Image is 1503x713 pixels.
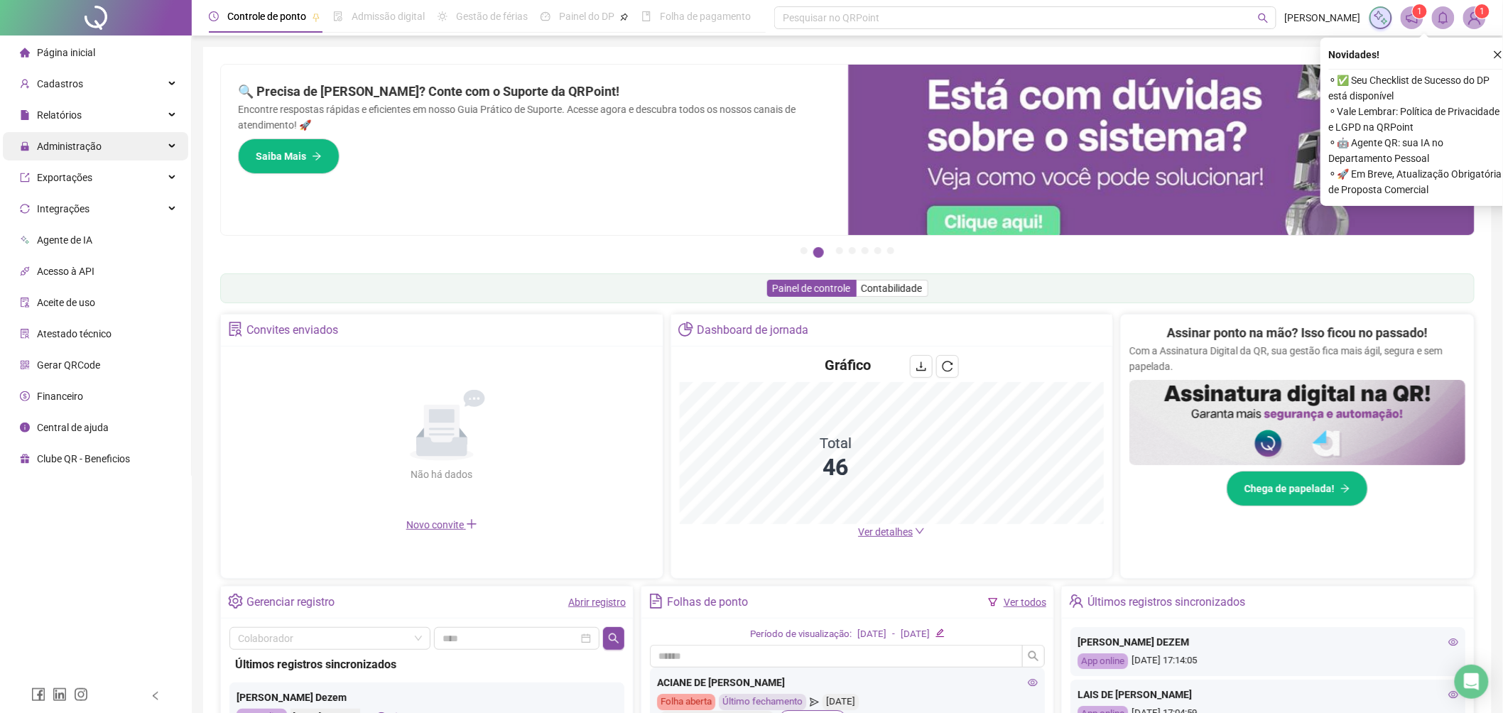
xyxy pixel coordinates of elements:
span: instagram [74,687,88,702]
div: Open Intercom Messenger [1455,665,1489,699]
sup: Atualize o seu contato no menu Meus Dados [1475,4,1490,18]
span: Folha de pagamento [660,11,751,22]
span: Integrações [37,203,89,214]
span: dollar [20,391,30,401]
div: App online [1078,653,1128,670]
span: gift [20,454,30,464]
span: file-text [649,594,663,609]
button: Chega de papelada! [1227,471,1368,506]
img: banner%2F02c71560-61a6-44d4-94b9-c8ab97240462.png [1129,380,1465,465]
div: [PERSON_NAME] Dezem [237,690,617,705]
div: - [892,627,895,642]
span: clock-circle [209,11,219,21]
span: [PERSON_NAME] [1285,10,1361,26]
span: audit [20,298,30,307]
p: Encontre respostas rápidas e eficientes em nosso Guia Prático de Suporte. Acesse agora e descubra... [238,102,831,133]
span: search [608,633,619,644]
div: [DATE] 17:14:05 [1078,653,1458,670]
span: down [915,526,925,536]
div: [DATE] [823,694,859,710]
span: Chega de papelada! [1244,481,1335,496]
div: Período de visualização: [750,627,852,642]
button: 7 [887,247,894,254]
span: bell [1437,11,1450,24]
span: eye [1448,637,1458,647]
span: eye [1028,677,1038,687]
h4: Gráfico [825,355,871,375]
div: [DATE] [857,627,886,642]
div: Dashboard de jornada [697,318,808,342]
button: 4 [849,247,856,254]
span: Painel do DP [559,11,614,22]
span: solution [20,329,30,339]
span: sync [20,204,30,214]
span: notification [1406,11,1418,24]
button: 5 [862,247,869,254]
span: 1 [1480,6,1485,16]
span: download [916,361,927,372]
span: 1 [1418,6,1423,16]
div: [DATE] [901,627,930,642]
span: filter [988,597,998,607]
div: ACIANE DE [PERSON_NAME] [657,675,1038,690]
div: Últimos registros sincronizados [1087,590,1245,614]
span: Gestão de férias [456,11,528,22]
span: Novo convite [406,519,477,530]
span: Administração [37,141,102,152]
div: Últimos registros sincronizados [235,655,619,673]
span: left [151,691,161,701]
button: Saiba Mais [238,138,340,174]
span: reload [942,361,953,372]
span: file [20,110,30,120]
span: pushpin [620,13,629,21]
span: Saiba Mais [256,148,306,164]
span: Exportações [37,172,92,183]
div: Folha aberta [657,694,715,710]
span: eye [1448,690,1458,700]
span: Contabilidade [862,283,923,294]
span: api [20,266,30,276]
span: info-circle [20,423,30,432]
span: export [20,173,30,183]
span: plus [466,518,477,530]
a: Ver detalhes down [858,526,925,538]
div: Convites enviados [246,318,338,342]
span: sun [438,11,447,21]
div: [PERSON_NAME] DEZEM [1078,634,1458,650]
span: Painel de controle [773,283,851,294]
span: linkedin [53,687,67,702]
div: Folhas de ponto [667,590,748,614]
span: book [641,11,651,21]
span: Cadastros [37,78,83,89]
span: close [1493,50,1503,60]
span: setting [228,594,243,609]
span: facebook [31,687,45,702]
sup: 1 [1413,4,1427,18]
span: solution [228,322,243,337]
img: banner%2F0cf4e1f0-cb71-40ef-aa93-44bd3d4ee559.png [848,65,1475,235]
span: edit [935,628,945,638]
span: file-done [333,11,343,21]
span: Gerar QRCode [37,359,100,371]
span: search [1258,13,1269,23]
div: Último fechamento [719,694,806,710]
span: pie-chart [678,322,693,337]
span: Atestado técnico [37,328,112,339]
span: team [1069,594,1084,609]
span: Central de ajuda [37,422,109,433]
span: user-add [20,79,30,89]
span: arrow-right [1340,484,1350,494]
span: Admissão digital [352,11,425,22]
span: Novidades ! [1329,47,1380,62]
span: Clube QR - Beneficios [37,453,130,464]
span: Página inicial [37,47,95,58]
span: pushpin [312,13,320,21]
button: 2 [813,247,824,258]
span: Financeiro [37,391,83,402]
img: sparkle-icon.fc2bf0ac1784a2077858766a79e2daf3.svg [1373,10,1389,26]
button: 1 [801,247,808,254]
span: Controle de ponto [227,11,306,22]
span: lock [20,141,30,151]
span: dashboard [541,11,550,21]
span: Acesso à API [37,266,94,277]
